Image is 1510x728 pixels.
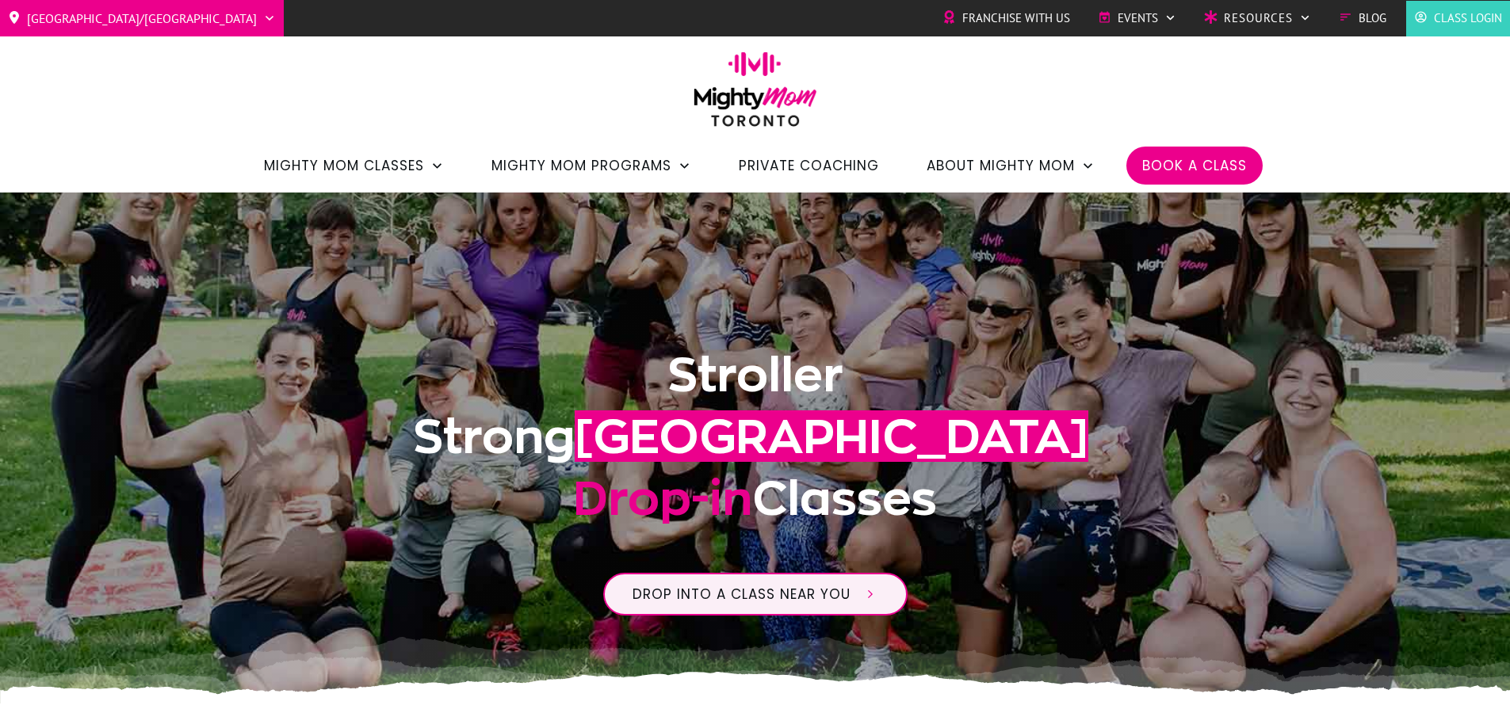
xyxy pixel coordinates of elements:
a: [GEOGRAPHIC_DATA]/[GEOGRAPHIC_DATA] [8,6,276,31]
span: Drop into a class near you [633,585,851,604]
a: Franchise with Us [942,6,1070,30]
span: Drop-in [573,472,752,524]
span: Class Login [1434,6,1502,30]
a: Resources [1204,6,1311,30]
a: About Mighty Mom [927,152,1095,179]
span: Events [1118,6,1158,30]
span: [GEOGRAPHIC_DATA]/[GEOGRAPHIC_DATA] [27,6,257,31]
span: Blog [1359,6,1386,30]
span: About Mighty Mom [927,152,1075,179]
a: Mighty Mom Classes [264,152,444,179]
span: [GEOGRAPHIC_DATA] [575,410,1088,462]
span: Mighty Mom Programs [491,152,671,179]
span: Resources [1224,6,1293,30]
span: Franchise with Us [962,6,1070,30]
a: Private Coaching [739,152,879,179]
a: Drop into a class near you [603,573,908,616]
img: mightymom-logo-toronto [686,51,825,138]
a: Mighty Mom Programs [491,152,691,179]
a: Events [1098,6,1176,30]
a: Blog [1339,6,1386,30]
h1: Stroller Strong Classes [328,344,1183,548]
span: Mighty Mom Classes [264,152,424,179]
a: Book a Class [1142,152,1247,179]
a: Class Login [1414,6,1502,30]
